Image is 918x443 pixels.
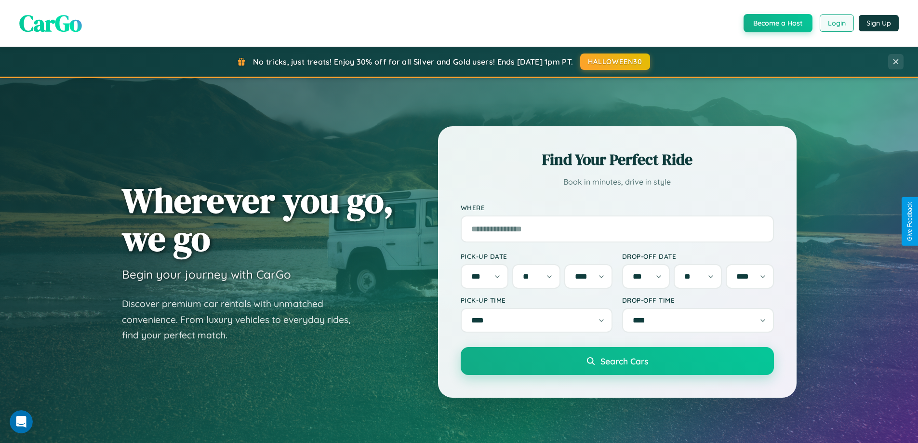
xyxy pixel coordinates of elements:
[461,252,612,260] label: Pick-up Date
[253,57,573,67] span: No tricks, just treats! Enjoy 30% off for all Silver and Gold users! Ends [DATE] 1pm PT.
[820,14,854,32] button: Login
[461,296,612,304] label: Pick-up Time
[461,203,774,212] label: Where
[906,202,913,241] div: Give Feedback
[600,356,648,366] span: Search Cars
[122,181,394,257] h1: Wherever you go, we go
[461,175,774,189] p: Book in minutes, drive in style
[461,149,774,170] h2: Find Your Perfect Ride
[10,410,33,433] iframe: Intercom live chat
[122,296,363,343] p: Discover premium car rentals with unmatched convenience. From luxury vehicles to everyday rides, ...
[19,7,82,39] span: CarGo
[859,15,899,31] button: Sign Up
[744,14,812,32] button: Become a Host
[622,252,774,260] label: Drop-off Date
[580,54,650,70] button: HALLOWEEN30
[622,296,774,304] label: Drop-off Time
[461,347,774,375] button: Search Cars
[122,267,291,282] h3: Begin your journey with CarGo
